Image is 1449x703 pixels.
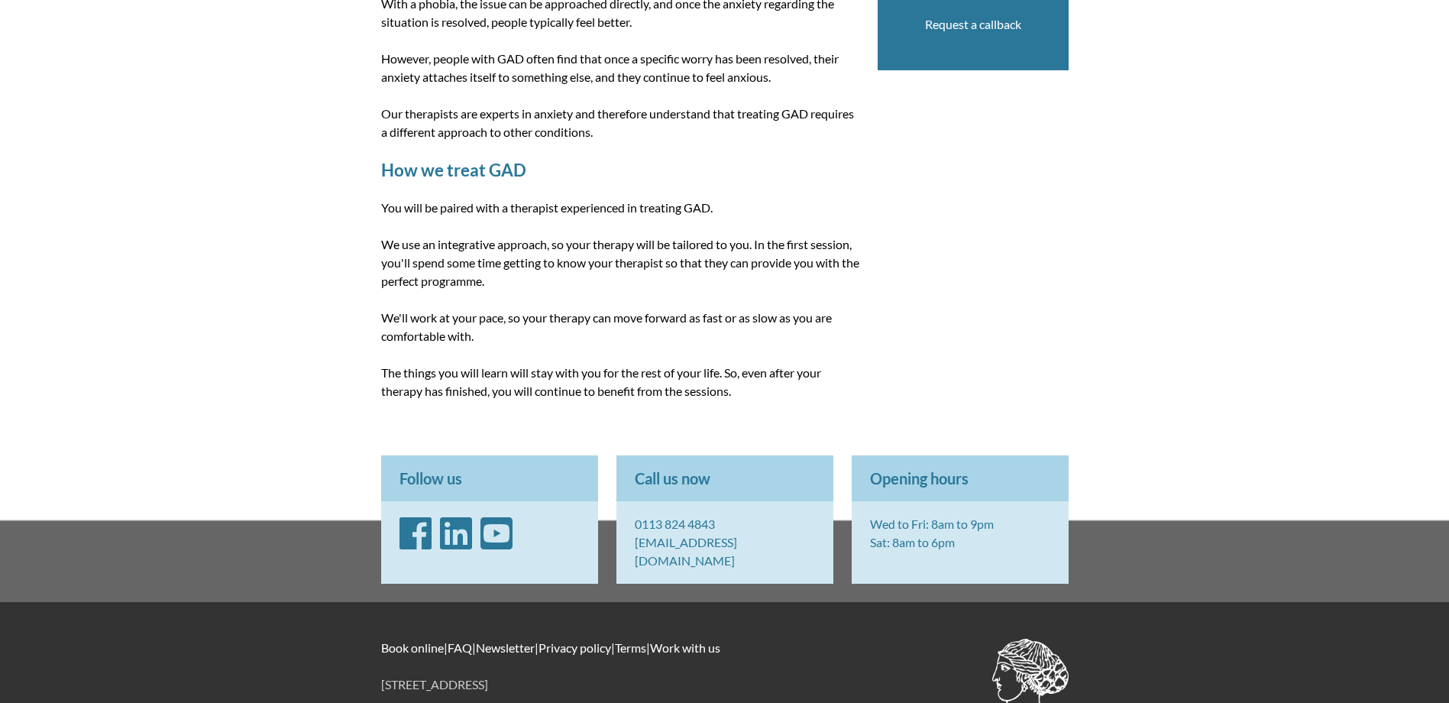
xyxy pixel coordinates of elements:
[448,640,472,655] a: FAQ
[925,17,1021,31] a: Request a callback
[381,50,859,86] p: However, people with GAD often find that once a specific worry has been resolved, their anxiety a...
[852,501,1069,565] p: Wed to Fri: 8am to 9pm Sat: 8am to 6pm
[381,675,1069,694] p: [STREET_ADDRESS]
[381,309,859,345] p: We'll work at your pace, so your therapy can move forward as fast or as slow as you are comfortab...
[480,515,513,552] i: YouTube
[381,639,1069,657] p: | | | | |
[635,517,715,531] a: 0113 824 4843
[615,640,646,655] a: Terms
[381,199,859,217] p: You will be paired with a therapist experienced in treating GAD.
[399,535,432,549] a: Facebook
[399,515,432,552] i: Facebook
[381,105,859,141] p: Our therapists are experts in anxiety and therefore understand that treating GAD requires a diffe...
[381,455,598,501] p: Follow us
[381,364,859,400] p: The things you will learn will stay with you for the rest of your life. So, even after your thera...
[381,235,859,290] p: We use an integrative approach, so your therapy will be tailored to you. In the first session, yo...
[476,640,535,655] a: Newsletter
[650,640,720,655] a: Work with us
[440,515,472,552] i: LinkedIn
[852,455,1069,501] p: Opening hours
[381,640,444,655] a: Book online
[635,535,737,568] a: [EMAIL_ADDRESS][DOMAIN_NAME]
[616,455,833,501] p: Call us now
[381,160,859,180] h2: How we treat GAD
[440,535,472,549] a: LinkedIn
[539,640,611,655] a: Privacy policy
[480,535,513,549] a: YouTube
